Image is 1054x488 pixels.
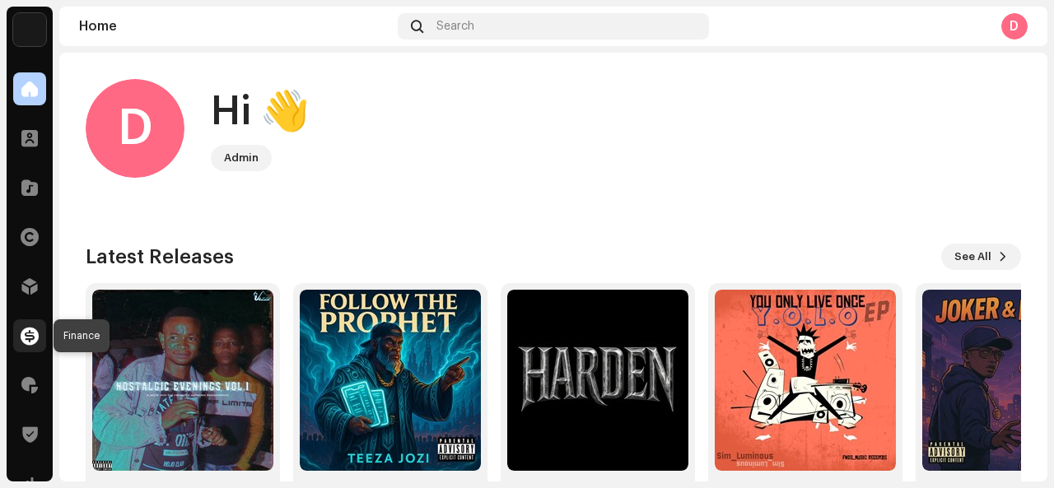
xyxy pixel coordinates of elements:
div: D [1001,13,1028,40]
img: ab750296-7f28-47da-bd7d-cbc0b0e9bf56 [507,290,688,471]
div: Admin [224,148,259,168]
img: fab71109-8a3e-42ed-b596-7330e114dae8 [715,290,896,471]
span: Search [436,20,474,33]
img: 09a56980-8bcb-490c-8a1e-b1d6aefa5991 [92,290,273,471]
button: See All [941,244,1021,270]
img: f729c614-9fb7-4848-b58a-1d870abb8325 [13,13,46,46]
img: 75eaf546-458a-4bc3-afa1-3a486d5a107d [300,290,481,471]
span: See All [954,240,991,273]
div: D [86,79,184,178]
h3: Latest Releases [86,244,234,270]
div: Hi 👋 [211,86,310,138]
div: Home [79,20,391,33]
